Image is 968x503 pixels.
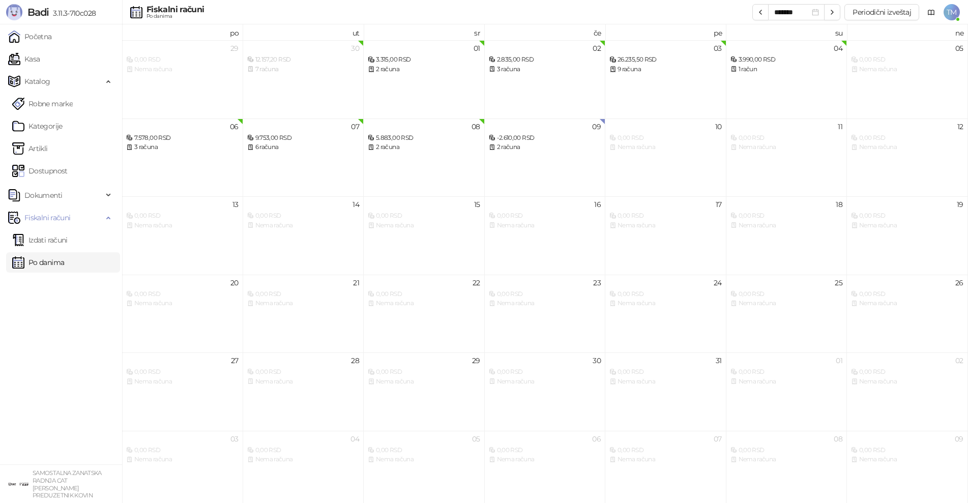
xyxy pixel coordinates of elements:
div: 0,00 RSD [126,446,239,455]
div: 0,00 RSD [851,211,963,221]
div: 19 [957,201,963,208]
a: Kategorije [12,116,63,136]
a: Robne marke [12,94,73,114]
div: Nema računa [489,377,601,387]
td: 2025-10-21 [243,275,364,353]
div: Nema računa [247,299,360,308]
div: 21 [353,279,359,286]
div: 12.157,20 RSD [247,55,360,65]
div: Nema računa [851,455,963,464]
div: Nema računa [730,142,843,152]
a: Dokumentacija [923,4,940,20]
div: 24 [714,279,722,286]
div: 17 [716,201,722,208]
td: 2025-10-22 [364,275,485,353]
div: Nema računa [126,377,239,387]
td: 2025-10-02 [485,40,606,119]
span: Fiskalni računi [24,208,70,228]
div: 23 [593,279,601,286]
div: Nema računa [489,221,601,230]
div: Fiskalni računi [146,6,204,14]
td: 2025-10-04 [726,40,847,119]
th: su [726,24,847,40]
div: Nema računa [609,455,722,464]
div: Nema računa [247,455,360,464]
td: 2025-10-27 [122,352,243,431]
td: 2025-10-17 [605,196,726,275]
img: Logo [6,4,22,20]
td: 2025-10-03 [605,40,726,119]
div: Nema računa [851,299,963,308]
div: 0,00 RSD [851,367,963,377]
div: Nema računa [126,221,239,230]
div: 05 [472,435,480,442]
span: TM [944,4,960,20]
div: 01 [474,45,480,52]
div: 3 računa [489,65,601,74]
div: 04 [350,435,359,442]
div: 12 [957,123,963,130]
div: Nema računa [368,377,480,387]
td: 2025-10-26 [847,275,968,353]
div: 08 [834,435,842,442]
div: 0,00 RSD [489,367,601,377]
a: ArtikliArtikli [12,138,48,159]
div: 05 [955,45,963,52]
div: 0,00 RSD [126,55,239,65]
div: 28 [351,357,359,364]
div: 9 računa [609,65,722,74]
div: 10 [715,123,722,130]
td: 2025-10-23 [485,275,606,353]
div: 0,00 RSD [851,446,963,455]
div: Nema računa [609,377,722,387]
td: 2025-10-16 [485,196,606,275]
div: 0,00 RSD [609,211,722,221]
td: 2025-10-12 [847,119,968,197]
th: če [485,24,606,40]
div: 0,00 RSD [247,211,360,221]
td: 2025-10-19 [847,196,968,275]
th: ut [243,24,364,40]
a: Po danima [12,252,64,273]
div: 6 računa [247,142,360,152]
div: 2 računa [368,142,480,152]
div: 0,00 RSD [609,446,722,455]
div: Nema računa [730,377,843,387]
td: 2025-10-11 [726,119,847,197]
div: 07 [351,123,359,130]
a: Kasa [8,49,40,69]
div: Nema računa [851,142,963,152]
span: 3.11.3-710c028 [49,9,96,18]
div: Nema računa [126,299,239,308]
td: 2025-10-08 [364,119,485,197]
div: 03 [230,435,239,442]
div: 08 [472,123,480,130]
td: 2025-11-02 [847,352,968,431]
td: 2025-10-13 [122,196,243,275]
div: Nema računa [609,299,722,308]
div: 31 [716,357,722,364]
div: Nema računa [851,377,963,387]
div: 07 [714,435,722,442]
div: Nema računa [730,455,843,464]
small: SAMOSTALNA ZANATSKA RADNJA CAT [PERSON_NAME] PREDUZETNIK KOVIN [33,469,102,499]
a: Početna [8,26,52,47]
div: 2.835,00 RSD [489,55,601,65]
div: 09 [592,123,601,130]
div: 0,00 RSD [368,367,480,377]
div: 15 [474,201,480,208]
td: 2025-10-28 [243,352,364,431]
span: Katalog [24,71,50,92]
div: Po danima [146,14,204,19]
div: 0,00 RSD [368,211,480,221]
div: 7.578,00 RSD [126,133,239,143]
td: 2025-10-24 [605,275,726,353]
div: 0,00 RSD [368,289,480,299]
div: 0,00 RSD [368,446,480,455]
a: Izdati računi [12,230,68,250]
div: 0,00 RSD [851,289,963,299]
img: 64x64-companyLogo-ae27db6e-dfce-48a1-b68e-83471bd1bffd.png [8,474,28,494]
div: 06 [230,123,239,130]
div: 0,00 RSD [730,133,843,143]
div: Nema računa [126,65,239,74]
